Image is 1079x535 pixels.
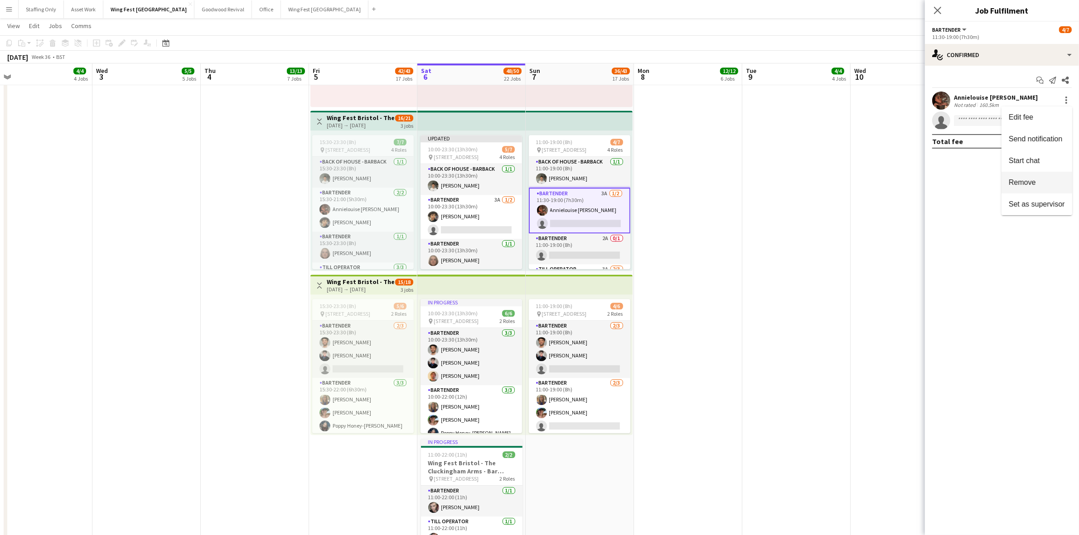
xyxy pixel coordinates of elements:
[1009,157,1040,164] span: Start chat
[1002,193,1072,215] button: Set as supervisor
[1009,178,1036,186] span: Remove
[1009,200,1065,208] span: Set as supervisor
[1002,172,1072,193] button: Remove
[1002,106,1072,128] button: Edit fee
[1009,113,1033,121] span: Edit fee
[1002,150,1072,172] button: Start chat
[1002,128,1072,150] button: Send notification
[1009,135,1062,143] span: Send notification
